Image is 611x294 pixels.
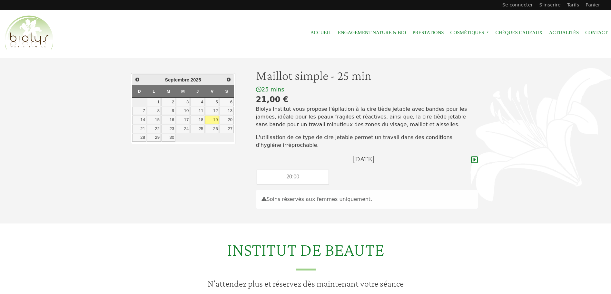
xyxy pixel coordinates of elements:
[133,75,141,84] a: Précédent
[257,170,329,184] div: 20:00
[205,125,219,133] a: 26
[205,107,219,115] a: 12
[132,134,146,142] a: 28
[162,116,175,124] a: 16
[132,107,146,115] a: 7
[165,77,189,82] span: Septembre
[176,116,190,124] a: 17
[176,107,190,115] a: 10
[196,89,199,94] span: Jeudi
[496,25,543,40] a: Chèques cadeaux
[211,89,213,94] span: Vendredi
[4,278,607,289] h3: N’attendez plus et réservez dès maintenant votre séance
[135,77,140,82] span: Précédent
[450,25,489,40] span: Cosmétiques
[181,89,185,94] span: Mercredi
[162,98,175,106] a: 2
[338,25,406,40] a: Engagement Nature & Bio
[167,89,170,94] span: Mardi
[256,94,478,105] div: 21,00 €
[191,107,204,115] a: 11
[225,89,228,94] span: Samedi
[162,134,175,142] a: 30
[585,25,608,40] a: Contact
[147,107,161,115] a: 8
[176,98,190,106] a: 3
[310,25,331,40] a: Accueil
[256,190,478,209] div: Soins réservés aux femmes uniquement.
[226,77,231,82] span: Suivant
[147,125,161,133] a: 22
[147,116,161,124] a: 15
[147,98,161,106] a: 1
[256,68,478,83] h1: Maillot simple - 25 min
[138,89,141,94] span: Dimanche
[412,25,444,40] a: Prestations
[220,98,233,106] a: 6
[191,125,204,133] a: 25
[256,86,478,93] div: 25 mins
[162,125,175,133] a: 23
[4,239,607,270] h2: INSTITUT DE BEAUTE
[132,116,146,124] a: 14
[176,125,190,133] a: 24
[3,14,55,51] img: Accueil
[205,98,219,106] a: 5
[220,116,233,124] a: 20
[205,116,219,124] a: 19
[256,134,478,149] p: L'utilisation de ce type de cire jetable permet un travail dans des conditions d'hygiène irréproc...
[353,154,374,164] h4: [DATE]
[147,134,161,142] a: 29
[224,75,233,84] a: Suivant
[191,116,204,124] a: 18
[487,31,489,34] span: »
[162,107,175,115] a: 9
[256,105,478,128] p: Biolys Institut vous propose l'épilation à la cire tiède jetable avec bandes pour les jambes, idé...
[191,98,204,106] a: 4
[191,77,201,82] span: 2025
[220,125,233,133] a: 27
[132,125,146,133] a: 21
[153,89,155,94] span: Lundi
[549,25,579,40] a: Actualités
[220,107,233,115] a: 13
